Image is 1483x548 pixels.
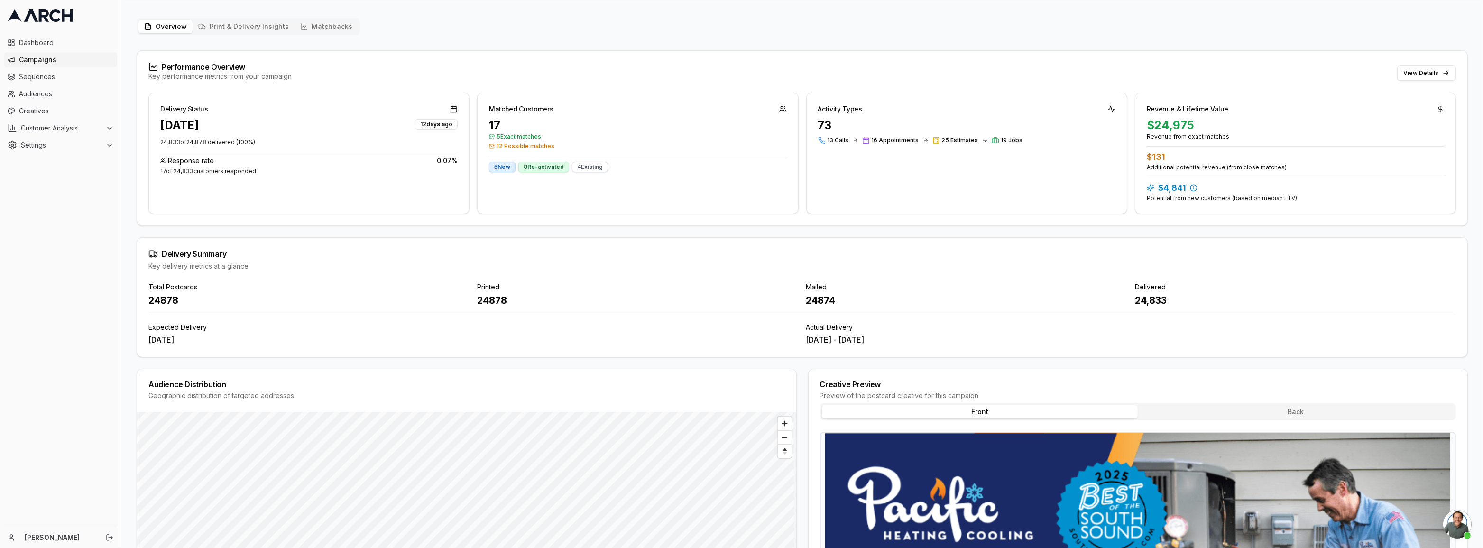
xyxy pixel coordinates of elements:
div: Delivered [1135,282,1456,292]
span: 25 Estimates [942,137,978,144]
div: [DATE] - [DATE] [806,334,1456,345]
div: Revenue & Lifetime Value [1147,104,1229,114]
div: [DATE] [148,334,799,345]
div: Audience Distribution [148,381,785,388]
a: Dashboard [4,35,117,50]
a: Creatives [4,103,117,119]
button: Back [1138,405,1454,418]
span: Settings [21,140,102,150]
div: $131 [1147,150,1444,164]
div: Matched Customers [489,104,553,114]
div: 24878 [477,294,798,307]
button: Print & Delivery Insights [193,20,295,33]
div: [DATE] [160,118,199,133]
button: View Details [1397,65,1456,81]
a: Audiences [4,86,117,102]
span: Reset bearing to north [776,446,792,457]
button: Overview [138,20,193,33]
div: Creative Preview [820,381,1456,388]
a: Sequences [4,69,117,84]
div: Additional potential revenue (from close matches) [1147,164,1444,171]
div: $24,975 [1147,118,1444,133]
div: 24874 [806,294,1127,307]
div: Printed [477,282,798,292]
span: Zoom out [778,431,792,444]
p: 24,833 of 24,878 delivered ( 100 %) [160,139,458,146]
div: $4,841 [1147,181,1444,195]
span: Audiences [19,89,113,99]
span: Sequences [19,72,113,82]
button: Customer Analysis [4,121,117,136]
span: 16 Appointments [872,137,919,144]
div: Preview of the postcard creative for this campaign [820,391,1456,400]
button: Settings [4,138,117,153]
button: Zoom in [778,417,792,430]
div: Performance Overview [148,62,292,72]
a: Campaigns [4,52,117,67]
button: Front [822,405,1138,418]
div: 4 Existing [572,162,608,172]
div: 8 Re-activated [518,162,569,172]
div: 24,833 [1135,294,1456,307]
a: [PERSON_NAME] [25,533,95,542]
div: Actual Delivery [806,323,1456,332]
span: 13 Calls [828,137,849,144]
div: Activity Types [818,104,862,114]
span: Response rate [168,156,214,166]
div: Geographic distribution of targeted addresses [148,391,785,400]
div: 73 [818,118,1115,133]
div: Expected Delivery [148,323,799,332]
div: Mailed [806,282,1127,292]
div: 17 of 24,833 customers responded [160,167,458,175]
span: 19 Jobs [1001,137,1023,144]
div: Delivery Status [160,104,208,114]
button: 12days ago [415,118,458,130]
span: Dashboard [19,38,113,47]
div: 5 New [489,162,516,172]
div: 12 days ago [415,119,458,130]
span: Campaigns [19,55,113,65]
div: 17 [489,118,786,133]
div: Delivery Summary [148,249,1456,259]
button: Log out [103,531,116,544]
span: Creatives [19,106,113,116]
div: Key delivery metrics at a glance [148,261,1456,271]
span: Customer Analysis [21,123,102,133]
span: 5 Exact matches [489,133,786,140]
div: Total Postcards [148,282,470,292]
div: Open chat [1443,510,1472,539]
button: Matchbacks [295,20,358,33]
span: 12 Possible matches [489,142,786,150]
button: Reset bearing to north [778,444,792,458]
button: Zoom out [778,430,792,444]
div: 24878 [148,294,470,307]
div: Key performance metrics from your campaign [148,72,292,81]
div: Potential from new customers (based on median LTV) [1147,195,1444,202]
div: Revenue from exact matches [1147,133,1444,140]
span: 0.07 % [437,156,458,166]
